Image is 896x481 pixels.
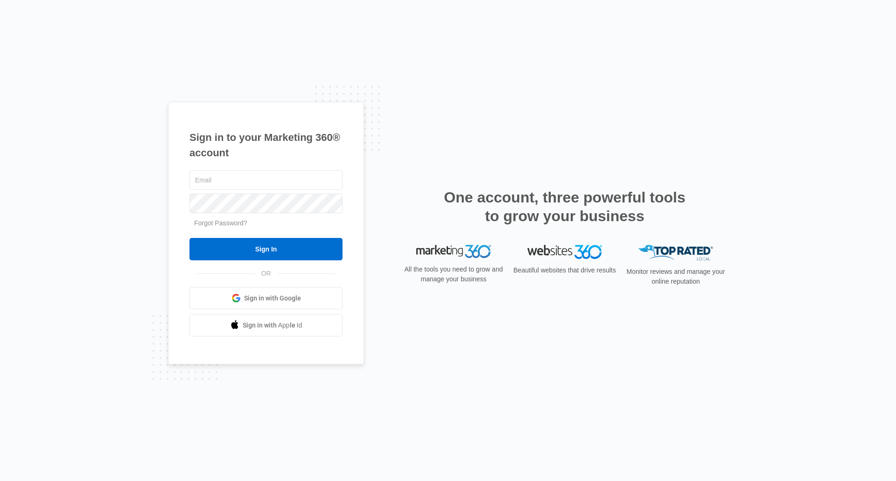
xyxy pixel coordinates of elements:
p: Monitor reviews and manage your online reputation [623,267,728,286]
p: All the tools you need to grow and manage your business [401,265,506,284]
img: Top Rated Local [638,245,713,260]
h1: Sign in to your Marketing 360® account [189,130,343,160]
img: Websites 360 [527,245,602,258]
a: Sign in with Apple Id [189,314,343,336]
input: Sign In [189,238,343,260]
img: Marketing 360 [416,245,491,258]
span: OR [255,269,278,279]
span: Sign in with Google [244,293,301,303]
span: Sign in with Apple Id [243,321,302,330]
h2: One account, three powerful tools to grow your business [441,188,688,225]
input: Email [189,170,343,190]
a: Sign in with Google [189,287,343,309]
a: Forgot Password? [194,219,247,227]
p: Beautiful websites that drive results [512,265,617,275]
